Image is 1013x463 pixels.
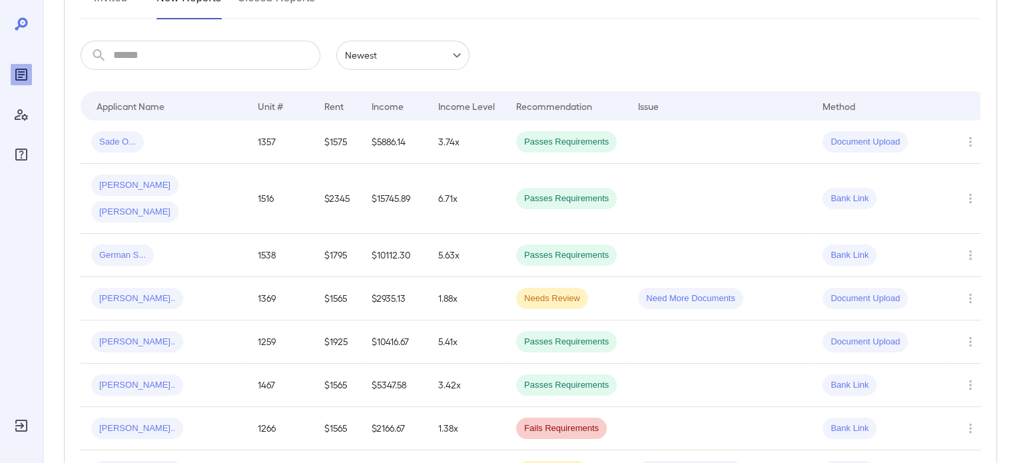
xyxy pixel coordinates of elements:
td: 1266 [247,407,314,450]
button: Row Actions [960,288,981,309]
td: $15745.89 [361,164,428,234]
td: 6.71x [428,164,506,234]
div: Unit # [258,98,283,114]
td: $1575 [314,121,361,164]
div: Method [823,98,855,114]
span: Document Upload [823,336,908,348]
td: 5.63x [428,234,506,277]
div: Income [372,98,404,114]
span: [PERSON_NAME].. [91,336,183,348]
td: $2935.13 [361,277,428,320]
td: $1795 [314,234,361,277]
td: 3.74x [428,121,506,164]
span: Sade O... [91,136,144,149]
td: $5347.58 [361,364,428,407]
div: Log Out [11,415,32,436]
div: Newest [336,41,470,70]
div: Applicant Name [97,98,165,114]
td: $1565 [314,277,361,320]
span: Needs Review [516,292,588,305]
td: $1565 [314,364,361,407]
td: $2166.67 [361,407,428,450]
span: Document Upload [823,292,908,305]
td: 1.88x [428,277,506,320]
span: Document Upload [823,136,908,149]
button: Row Actions [960,331,981,352]
span: Passes Requirements [516,193,617,205]
span: Passes Requirements [516,249,617,262]
span: Passes Requirements [516,336,617,348]
button: Row Actions [960,188,981,209]
div: Reports [11,64,32,85]
td: 1259 [247,320,314,364]
td: 5.41x [428,320,506,364]
span: Fails Requirements [516,422,607,435]
button: Row Actions [960,131,981,153]
div: Income Level [438,98,495,114]
td: 3.42x [428,364,506,407]
td: $1565 [314,407,361,450]
span: German S... [91,249,154,262]
td: 1369 [247,277,314,320]
div: Rent [324,98,346,114]
span: [PERSON_NAME].. [91,379,183,392]
span: Bank Link [823,379,876,392]
td: 1538 [247,234,314,277]
td: 1467 [247,364,314,407]
span: Passes Requirements [516,379,617,392]
div: Manage Users [11,104,32,125]
span: Bank Link [823,422,876,435]
td: $10416.67 [361,320,428,364]
span: Passes Requirements [516,136,617,149]
td: $2345 [314,164,361,234]
div: Recommendation [516,98,592,114]
td: $10112.30 [361,234,428,277]
span: [PERSON_NAME] [91,206,178,219]
td: 1.38x [428,407,506,450]
td: 1516 [247,164,314,234]
div: FAQ [11,144,32,165]
span: [PERSON_NAME].. [91,422,183,435]
td: 1357 [247,121,314,164]
span: Bank Link [823,249,876,262]
button: Row Actions [960,374,981,396]
span: Need More Documents [638,292,743,305]
div: Issue [638,98,659,114]
button: Row Actions [960,244,981,266]
button: Row Actions [960,418,981,439]
span: [PERSON_NAME].. [91,292,183,305]
td: $1925 [314,320,361,364]
td: $5886.14 [361,121,428,164]
span: [PERSON_NAME] [91,179,178,192]
span: Bank Link [823,193,876,205]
